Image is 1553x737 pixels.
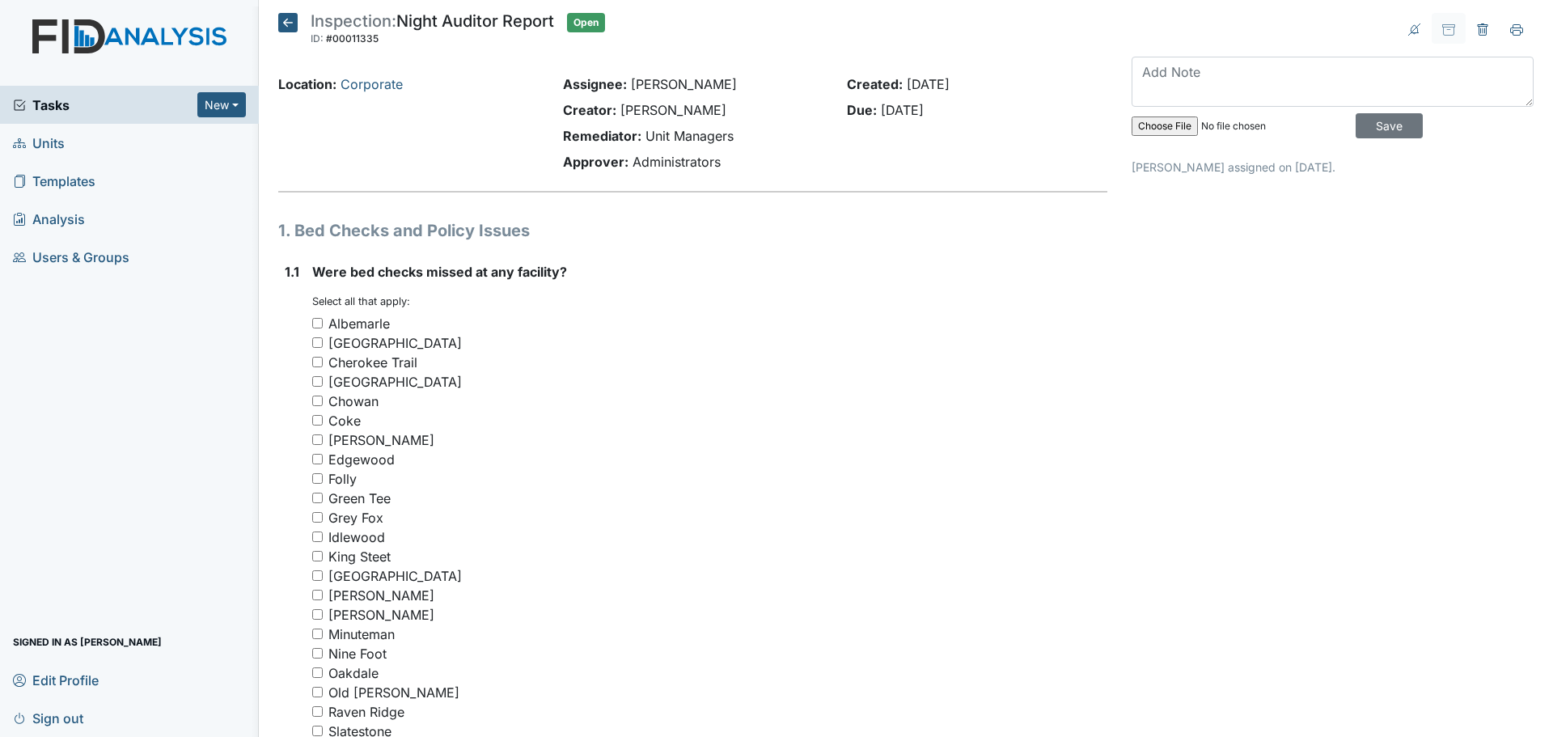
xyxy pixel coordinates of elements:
strong: Creator: [563,102,616,118]
input: King Steet [312,551,323,561]
div: [PERSON_NAME] [328,430,434,450]
small: Select all that apply: [312,295,410,307]
input: Nine Foot [312,648,323,659]
div: [GEOGRAPHIC_DATA] [328,566,462,586]
input: Cherokee Trail [312,357,323,367]
input: Idlewood [312,532,323,542]
div: [PERSON_NAME] [328,605,434,625]
a: Corporate [341,76,403,92]
strong: Remediator: [563,128,641,144]
div: [PERSON_NAME] [328,586,434,605]
span: #00011335 [326,32,379,44]
input: Coke [312,415,323,426]
span: Analysis [13,206,85,231]
input: Folly [312,473,323,484]
div: [GEOGRAPHIC_DATA] [328,372,462,392]
strong: Approver: [563,154,628,170]
span: Open [567,13,605,32]
div: Albemarle [328,314,390,333]
h1: 1. Bed Checks and Policy Issues [278,218,1107,243]
div: Coke [328,411,361,430]
span: [DATE] [881,102,924,118]
span: Were bed checks missed at any facility? [312,264,567,280]
span: Unit Managers [645,128,734,144]
input: Save [1356,113,1423,138]
span: Templates [13,168,95,193]
a: Tasks [13,95,197,115]
div: Grey Fox [328,508,383,527]
input: [GEOGRAPHIC_DATA] [312,570,323,581]
input: Chowan [312,396,323,406]
span: Edit Profile [13,667,99,693]
div: Green Tee [328,489,391,508]
div: Cherokee Trail [328,353,417,372]
span: Sign out [13,705,83,731]
span: Signed in as [PERSON_NAME] [13,629,162,654]
input: [GEOGRAPHIC_DATA] [312,337,323,348]
strong: Location: [278,76,336,92]
input: Slatestone [312,726,323,736]
div: Folly [328,469,357,489]
input: Grey Fox [312,512,323,523]
div: Old [PERSON_NAME] [328,683,459,702]
div: Night Auditor Report [311,13,554,49]
input: [PERSON_NAME] [312,434,323,445]
p: [PERSON_NAME] assigned on [DATE]. [1132,159,1534,176]
div: Edgewood [328,450,395,469]
input: [PERSON_NAME] [312,590,323,600]
div: Oakdale [328,663,379,683]
div: King Steet [328,547,391,566]
span: ID: [311,32,324,44]
input: [PERSON_NAME] [312,609,323,620]
div: Idlewood [328,527,385,547]
input: Old [PERSON_NAME] [312,687,323,697]
span: [PERSON_NAME] [620,102,726,118]
button: New [197,92,246,117]
div: Chowan [328,392,379,411]
strong: Assignee: [563,76,627,92]
span: Inspection: [311,11,396,31]
input: Raven Ridge [312,706,323,717]
span: Users & Groups [13,244,129,269]
strong: Created: [847,76,903,92]
div: Raven Ridge [328,702,404,722]
div: Minuteman [328,625,395,644]
input: Albemarle [312,318,323,328]
input: [GEOGRAPHIC_DATA] [312,376,323,387]
input: Minuteman [312,629,323,639]
input: Green Tee [312,493,323,503]
span: [DATE] [907,76,950,92]
span: Units [13,130,65,155]
input: Oakdale [312,667,323,678]
div: [GEOGRAPHIC_DATA] [328,333,462,353]
label: 1.1 [285,262,299,282]
strong: Due: [847,102,877,118]
span: Administrators [633,154,721,170]
div: Nine Foot [328,644,387,663]
input: Edgewood [312,454,323,464]
span: [PERSON_NAME] [631,76,737,92]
